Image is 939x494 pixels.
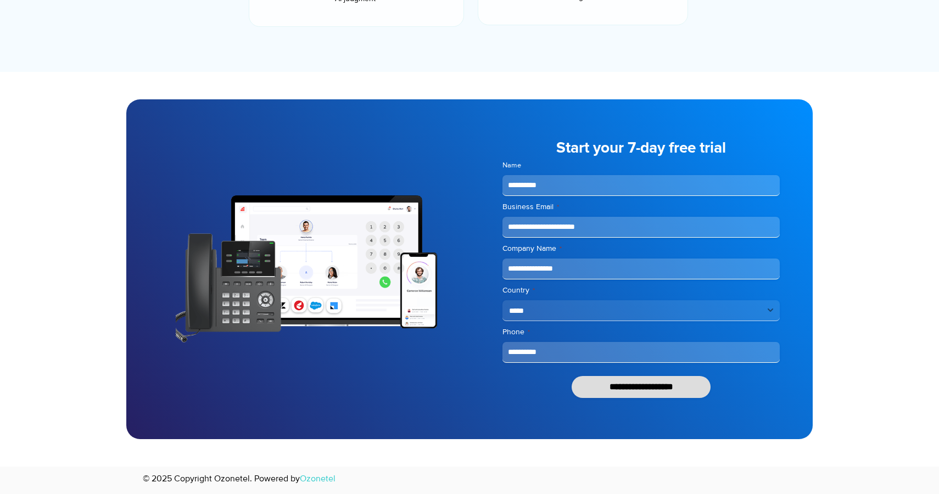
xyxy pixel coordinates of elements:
p: © 2025 Copyright Ozonetel. Powered by [143,472,613,485]
label: Company Name [502,243,780,254]
a: Ozonetel [300,472,336,485]
label: Name [502,160,780,171]
label: Phone [502,327,780,338]
label: Business Email [502,201,780,212]
label: Country [502,285,780,296]
h5: Start your 7-day free trial [502,141,780,156]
